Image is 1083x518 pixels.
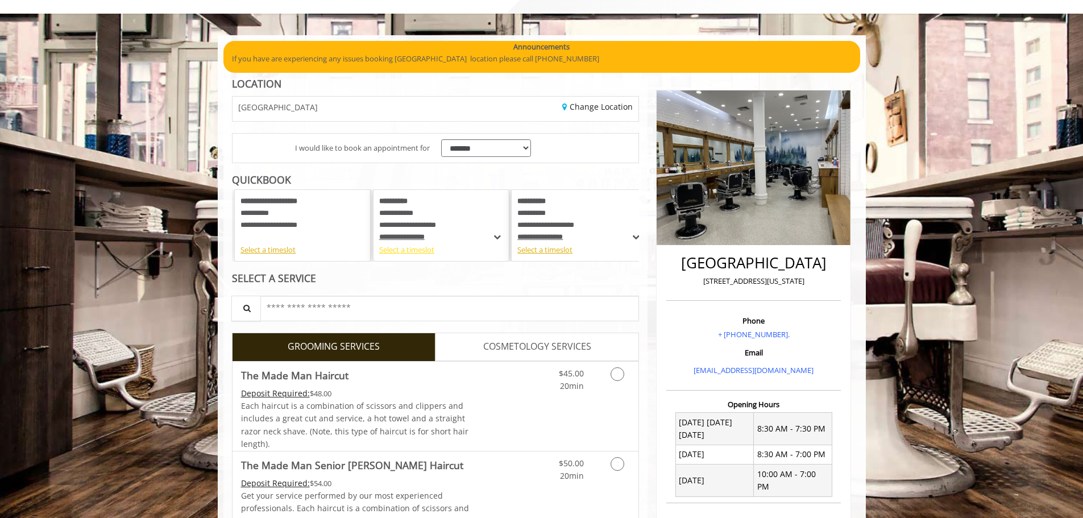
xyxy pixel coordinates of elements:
div: Select a timeslot [517,244,641,256]
h3: Phone [669,317,838,325]
span: COSMETOLOGY SERVICES [483,339,591,354]
span: $45.00 [559,368,584,379]
h3: Opening Hours [666,400,841,408]
a: + [PHONE_NUMBER]. [718,329,790,339]
b: The Made Man Haircut [241,367,348,383]
button: Service Search [231,296,261,321]
span: Each haircut is a combination of scissors and clippers and includes a great cut and service, a ho... [241,400,468,449]
p: If you have are experiencing any issues booking [GEOGRAPHIC_DATA] location please call [PHONE_NUM... [232,53,852,65]
div: Select a timeslot [240,244,364,256]
b: QUICKBOOK [232,173,291,187]
span: [GEOGRAPHIC_DATA] [238,103,318,111]
span: I would like to book an appointment for [295,142,430,154]
div: SELECT A SERVICE [232,273,640,284]
span: This service needs some Advance to be paid before we block your appointment [241,388,310,399]
h3: Email [669,349,838,357]
div: $48.00 [241,387,470,400]
td: 8:30 AM - 7:30 PM [754,413,832,445]
h2: [GEOGRAPHIC_DATA] [669,255,838,271]
div: $54.00 [241,477,470,490]
td: 8:30 AM - 7:00 PM [754,445,832,464]
a: [EMAIL_ADDRESS][DOMAIN_NAME] [694,365,814,375]
b: Announcements [513,41,570,53]
b: The Made Man Senior [PERSON_NAME] Haircut [241,457,463,473]
td: [DATE] [DATE] [DATE] [675,413,754,445]
b: LOCATION [232,77,281,90]
div: Select a timeslot [379,244,503,256]
td: [DATE] [675,445,754,464]
span: 20min [560,380,584,391]
span: 20min [560,470,584,481]
span: This service needs some Advance to be paid before we block your appointment [241,478,310,488]
span: GROOMING SERVICES [288,339,380,354]
td: [DATE] [675,465,754,497]
td: 10:00 AM - 7:00 PM [754,465,832,497]
p: [STREET_ADDRESS][US_STATE] [669,275,838,287]
span: $50.00 [559,458,584,469]
a: Change Location [562,101,633,112]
